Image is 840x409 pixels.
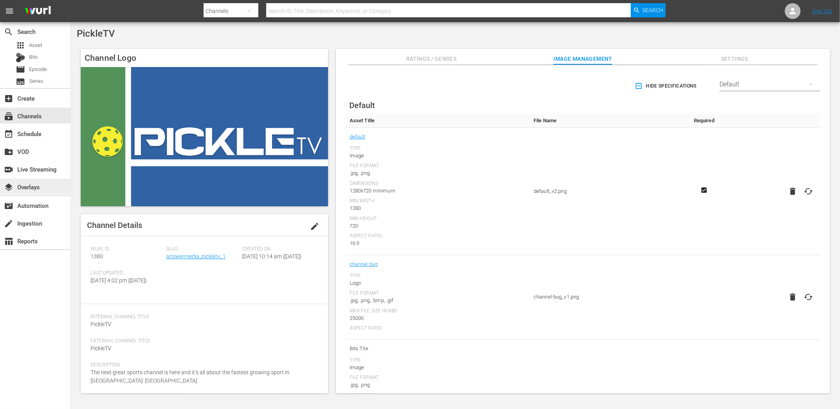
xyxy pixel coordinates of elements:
[4,237,13,246] span: Reports
[350,381,526,389] div: .jpg, .png
[4,165,13,174] span: Live Streaming
[350,163,526,169] div: File Format
[705,54,764,64] span: Settings
[350,344,526,354] span: Bits Tile
[310,222,319,231] span: edit
[350,364,526,372] div: Image
[16,65,25,74] span: Episode
[350,181,526,187] div: Dimensions
[350,392,526,399] div: Min Width
[16,53,25,62] div: Bits
[643,3,664,17] span: Search
[530,255,685,340] td: channel-bug_v1.png
[5,6,14,16] span: menu
[29,41,42,49] span: Asset
[350,259,378,269] a: channel-bug
[29,53,38,61] span: Bits
[812,8,833,14] a: Sign Out
[91,277,147,284] span: [DATE] 4:02 pm ([DATE])
[167,253,226,260] a: answermedia_pickletv_1
[91,369,289,384] span: The next great sports channel is here and it’s all about the fastest growing sport in [GEOGRAPHIC...
[4,183,13,192] span: Overlays
[350,204,526,212] div: 1280
[91,314,314,320] span: Internal Channel Title:
[91,246,163,252] span: Wurl ID:
[350,146,526,152] div: Type
[91,362,314,368] span: Description:
[91,253,103,260] span: 1380
[350,222,526,230] div: 720
[242,246,314,252] span: Created On:
[349,101,375,110] span: Default
[350,187,526,195] div: 1280x720 minimum
[699,187,709,194] svg: Required
[29,65,47,73] span: Episode
[350,216,526,222] div: Min Height
[4,27,13,37] span: Search
[87,220,142,230] span: Channel Details
[350,233,526,239] div: Aspect Ratio
[4,147,13,157] span: VOD
[350,169,526,177] div: .jpg, .png
[4,112,13,121] span: Channels
[350,308,526,314] div: Max File Size In Kbs
[553,54,612,64] span: Image Management
[4,219,13,228] span: Ingestion
[346,114,530,128] th: Asset Title
[350,297,526,304] div: .jpg, .png, .bmp, .gif
[19,2,57,21] img: ans4CAIJ8jUAAAAAAAAAAAAAAAAAAAAAAAAgQb4GAAAAAAAAAAAAAAAAAAAAAAAAJMjXAAAAAAAAAAAAAAAAAAAAAAAAgAT5G...
[350,375,526,381] div: File Format
[402,54,461,64] span: Ratings / Genres
[167,246,239,252] span: Slug:
[16,41,25,50] span: Asset
[4,201,13,211] span: Automation
[350,279,526,287] div: Logo
[530,114,685,128] th: File Name
[350,290,526,297] div: File Format
[242,253,302,260] span: [DATE] 10:14 am ([DATE])
[4,94,13,103] span: Create
[350,325,526,332] div: Aspect Ratio
[530,128,685,255] td: default_v2.png
[631,3,666,17] button: Search
[636,82,697,90] span: Hide Specifications
[350,198,526,204] div: Min Width
[350,152,526,160] div: Image
[350,239,526,247] div: 16:9
[91,338,314,344] span: External Channel Title:
[685,114,723,128] th: Required
[305,217,324,236] button: edit
[350,357,526,364] div: Type
[350,314,526,322] div: 25000
[16,77,25,86] span: Series
[4,129,13,139] span: Schedule
[719,73,820,95] div: Default
[350,132,365,142] a: default
[91,270,163,276] span: Last Updated:
[633,75,700,97] button: Hide Specifications
[91,345,111,351] span: PickleTV
[350,273,526,279] div: Type
[29,77,43,85] span: Series
[81,49,328,67] h4: Channel Logo
[91,321,111,327] span: PickleTV
[77,28,115,39] span: PickleTV
[81,67,328,206] img: PickleTV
